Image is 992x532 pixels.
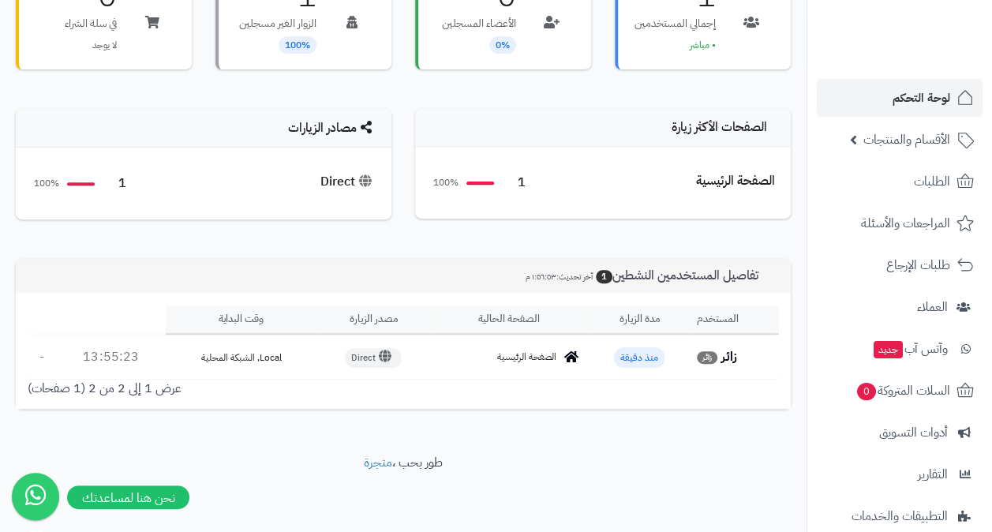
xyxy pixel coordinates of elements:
strong: زائر [721,347,737,366]
div: الصفحة الرئيسية [696,172,775,190]
span: 100% [32,177,59,190]
th: المستخدم [691,305,779,335]
a: طلبات الإرجاع [817,246,983,284]
a: الطلبات [817,163,983,200]
span: 1 [502,174,526,192]
p: الأعضاء المسجلين [442,16,516,32]
span: لوحة التحكم [893,87,950,109]
p: إجمالي المستخدمين [635,16,716,32]
th: مصدر الزيارة [317,305,430,335]
span: Local, الشبكة المحلية [201,350,282,365]
a: التقارير [817,455,983,493]
td: 13:55:23 [56,335,166,379]
a: وآتس آبجديد [817,330,983,368]
span: 100% [431,176,459,189]
th: مدة الزيارة [588,305,691,335]
span: جديد [874,341,903,358]
a: المراجعات والأسئلة [817,204,983,242]
span: • مباشر [690,38,716,52]
span: 0% [489,36,516,54]
span: زائر [697,351,717,364]
th: الصفحة الحالية [429,305,588,335]
span: العملاء [917,296,948,318]
span: لا يوجد [92,38,117,52]
span: الطلبات [914,170,950,193]
span: 0 [856,382,876,400]
span: ١:٥٦:٥٣ م [526,271,556,283]
th: وقت البداية [166,305,316,335]
span: المراجعات والأسئلة [861,212,950,234]
a: العملاء [817,288,983,326]
span: أدوات التسويق [879,421,948,444]
h4: مصادر الزيارات [32,121,376,136]
img: logo-2.png [885,12,977,45]
span: Direct [345,348,402,368]
span: الأقسام والمنتجات [863,129,950,151]
div: عرض 1 إلى 2 من 2 (1 صفحات) [16,380,403,398]
span: وآتس آب [872,338,948,360]
div: Direct [320,173,376,191]
span: - [39,347,44,366]
p: الزوار الغير مسجلين [239,16,316,32]
p: في سلة الشراء [65,16,117,32]
a: متجرة [364,453,392,472]
span: التطبيقات والخدمات [852,505,948,527]
a: لوحة التحكم [817,79,983,117]
span: منذ دقيقة [614,347,664,368]
span: السلات المتروكة [855,380,950,402]
span: 100% [279,36,316,54]
span: الصفحة الرئيسية [496,350,556,364]
small: آخر تحديث: [526,271,593,283]
span: التقارير [918,463,948,485]
span: 1 [103,174,126,193]
h3: تفاصيل المستخدمين النشطين [514,268,779,283]
h4: الصفحات الأكثر زيارة [431,121,775,135]
span: 1 [596,270,612,283]
a: السلات المتروكة0 [817,372,983,410]
a: أدوات التسويق [817,414,983,451]
span: طلبات الإرجاع [886,254,950,276]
